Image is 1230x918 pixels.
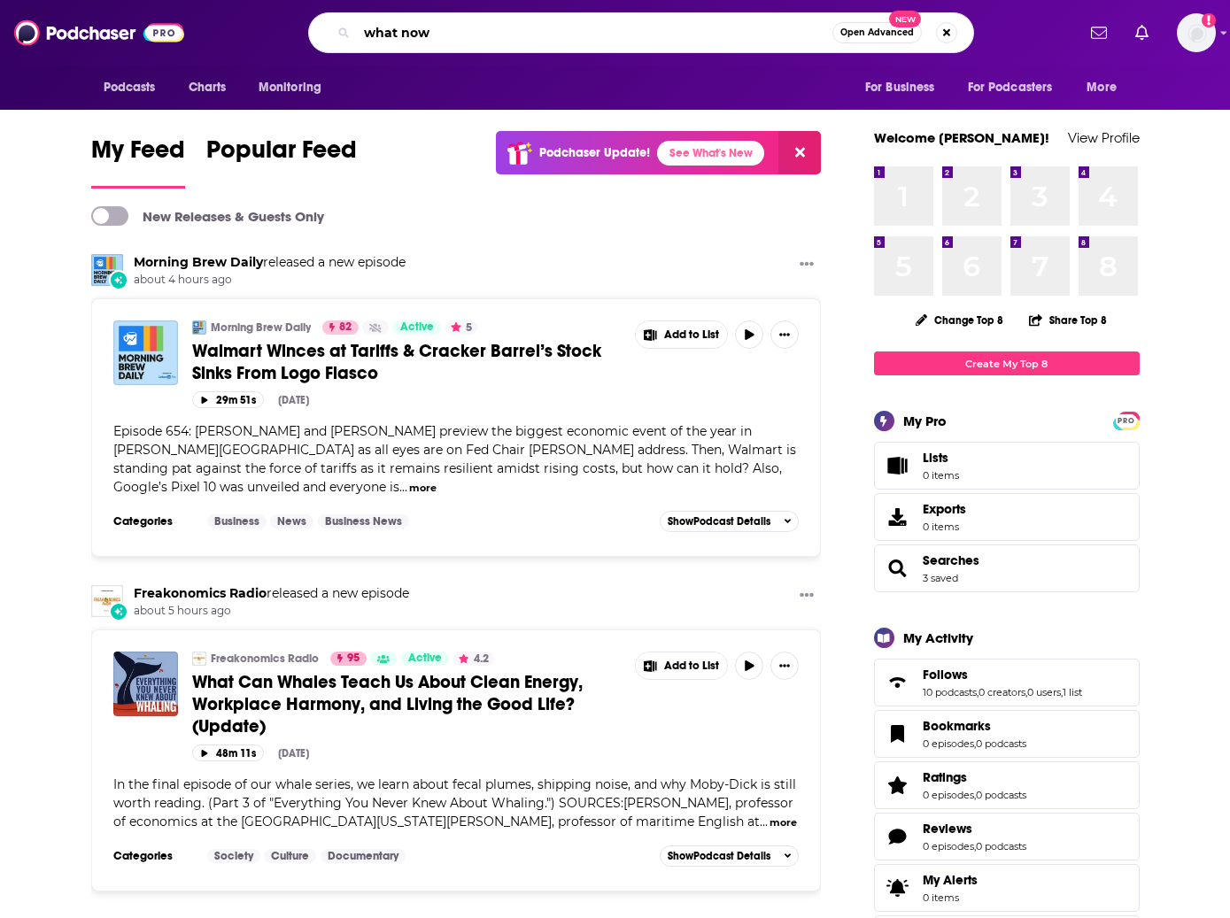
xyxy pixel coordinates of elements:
[134,585,409,602] h3: released a new episode
[923,872,978,888] span: My Alerts
[874,710,1140,758] span: Bookmarks
[923,686,977,698] a: 10 podcasts
[113,652,178,716] img: What Can Whales Teach Us About Clean Energy, Workplace Harmony, and Living the Good Life? (Update)
[770,320,799,349] button: Show More Button
[270,514,313,528] a: News
[874,659,1140,706] span: Follows
[192,671,583,737] span: What Can Whales Teach Us About Clean Energy, Workplace Harmony, and Living the Good Life? (Update)
[977,686,979,698] span: ,
[923,840,974,852] a: 0 episodes
[923,718,1026,734] a: Bookmarks
[14,16,184,50] a: Podchaser - Follow, Share and Rate Podcasts
[793,254,821,276] button: Show More Button
[923,450,959,466] span: Lists
[1063,686,1082,698] a: 1 list
[976,737,1026,750] a: 0 podcasts
[1116,413,1137,427] a: PRO
[664,660,719,673] span: Add to List
[889,11,921,27] span: New
[192,652,206,666] img: Freakonomics Radio
[393,320,441,335] a: Active
[636,321,728,348] button: Show More Button
[453,652,494,666] button: 4.2
[91,135,185,175] span: My Feed
[880,453,916,478] span: Lists
[968,75,1053,100] span: For Podcasters
[668,850,770,862] span: Show Podcast Details
[91,135,185,189] a: My Feed
[880,876,916,900] span: My Alerts
[636,652,728,679] button: Show More Button
[113,423,796,495] span: Episode 654: [PERSON_NAME] and [PERSON_NAME] preview the biggest economic event of the year in [P...
[874,813,1140,860] span: Reviews
[91,585,123,617] img: Freakonomics Radio
[134,254,406,271] h3: released a new episode
[923,552,979,568] span: Searches
[840,28,914,37] span: Open Advanced
[1177,13,1216,52] button: Show profile menu
[976,840,1026,852] a: 0 podcasts
[923,667,1082,683] a: Follows
[923,891,978,904] span: 0 items
[923,769,967,785] span: Ratings
[91,71,179,104] button: open menu
[1084,18,1114,48] a: Show notifications dropdown
[793,585,821,607] button: Show More Button
[211,320,311,335] a: Morning Brew Daily
[905,309,1015,331] button: Change Top 8
[192,340,623,384] a: Walmart Winces at Tariffs & Cracker Barrel’s Stock Sinks From Logo Fiasco
[923,821,972,837] span: Reviews
[211,652,319,666] a: Freakonomics Radio
[113,320,178,385] img: Walmart Winces at Tariffs & Cracker Barrel’s Stock Sinks From Logo Fiasco
[539,145,650,160] p: Podchaser Update!
[974,840,976,852] span: ,
[206,135,357,175] span: Popular Feed
[874,129,1049,146] a: Welcome [PERSON_NAME]!
[1116,414,1137,428] span: PRO
[109,270,128,289] div: New Episode
[660,511,800,532] button: ShowPodcast Details
[880,824,916,849] a: Reviews
[400,319,434,336] span: Active
[923,469,959,482] span: 0 items
[880,556,916,581] a: Searches
[192,671,623,737] a: What Can Whales Teach Us About Clean Energy, Workplace Harmony, and Living the Good Life? (Update)
[321,849,406,863] a: Documentary
[264,849,316,863] a: Culture
[1087,75,1117,100] span: More
[357,19,832,47] input: Search podcasts, credits, & more...
[923,501,966,517] span: Exports
[1074,71,1139,104] button: open menu
[113,849,193,863] h3: Categories
[1177,13,1216,52] img: User Profile
[923,450,948,466] span: Lists
[408,650,442,667] span: Active
[976,789,1026,801] a: 0 podcasts
[91,254,123,286] img: Morning Brew Daily
[1028,303,1108,337] button: Share Top 8
[664,328,719,342] span: Add to List
[657,141,764,166] a: See What's New
[192,320,206,335] img: Morning Brew Daily
[134,273,406,288] span: about 4 hours ago
[192,391,264,408] button: 29m 51s
[1128,18,1156,48] a: Show notifications dropdown
[923,821,1026,837] a: Reviews
[259,75,321,100] span: Monitoring
[874,761,1140,809] span: Ratings
[347,650,360,667] span: 95
[865,75,935,100] span: For Business
[770,815,797,830] button: more
[974,737,976,750] span: ,
[874,351,1140,375] a: Create My Top 8
[134,585,267,601] a: Freakonomics Radio
[874,544,1140,592] span: Searches
[880,721,916,746] a: Bookmarks
[207,849,260,863] a: Society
